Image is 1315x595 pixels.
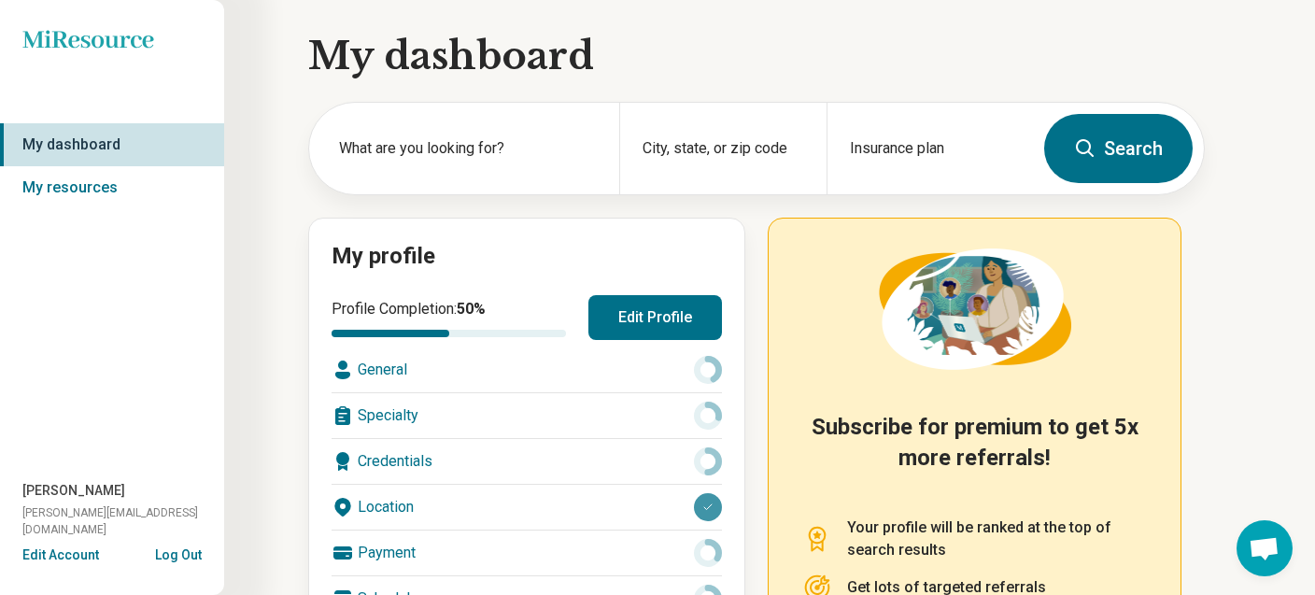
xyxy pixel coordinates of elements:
[22,545,99,565] button: Edit Account
[155,545,202,560] button: Log Out
[802,412,1147,494] h2: Subscribe for premium to get 5x more referrals!
[588,295,722,340] button: Edit Profile
[1237,520,1293,576] a: Open chat
[332,347,722,392] div: General
[308,30,1205,82] h1: My dashboard
[332,439,722,484] div: Credentials
[22,481,125,501] span: [PERSON_NAME]
[22,504,224,538] span: [PERSON_NAME][EMAIL_ADDRESS][DOMAIN_NAME]
[332,241,722,273] h2: My profile
[332,485,722,530] div: Location
[847,517,1147,561] p: Your profile will be ranked at the top of search results
[1044,114,1193,183] button: Search
[339,137,597,160] label: What are you looking for?
[332,298,566,337] div: Profile Completion:
[332,393,722,438] div: Specialty
[332,531,722,575] div: Payment
[457,300,486,318] span: 50 %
